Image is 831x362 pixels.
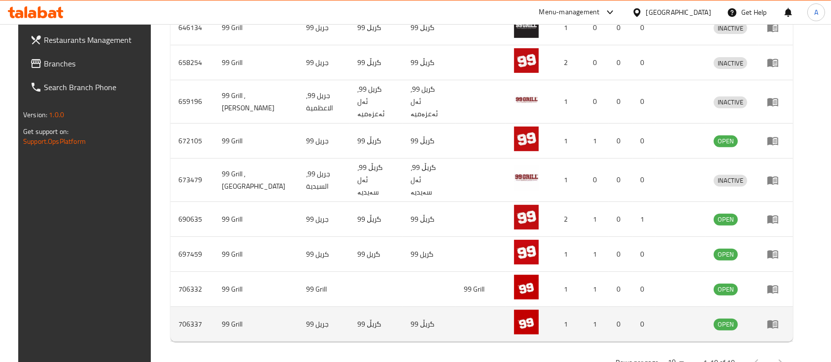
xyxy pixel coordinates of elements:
span: INACTIVE [714,58,747,69]
td: 0 [609,124,632,159]
td: 99 Grill [456,272,506,307]
td: 99 Grill [214,272,299,307]
td: 706332 [171,272,214,307]
td: 672105 [171,124,214,159]
div: OPEN [714,319,738,330]
img: 99 Grill [514,48,539,73]
td: 1 [551,237,585,272]
td: 99 گریڵ [349,124,403,159]
div: Menu [767,22,785,33]
td: 1 [551,124,585,159]
span: INACTIVE [714,23,747,34]
td: 673479 [171,159,214,202]
td: 0 [609,159,632,202]
td: 1 [551,80,585,124]
td: گریڵ 99 [403,45,456,80]
a: Restaurants Management [22,28,157,52]
td: گریڵ 99 [349,10,403,45]
td: 99 گریڵ [349,307,403,342]
td: 0 [632,45,656,80]
td: 2 [551,45,585,80]
td: 0 [609,307,632,342]
span: A [814,7,818,18]
td: 697459 [171,237,214,272]
td: 0 [609,237,632,272]
td: 0 [632,272,656,307]
div: Menu [767,57,785,68]
div: INACTIVE [714,175,747,187]
img: 99 Grill [514,205,539,230]
div: Menu [767,96,785,108]
td: 0 [632,10,656,45]
td: 99 Grill [299,272,350,307]
td: 0 [585,80,609,124]
td: 99 Grill [214,237,299,272]
span: Branches [44,58,149,69]
td: گريل 99, ئەل ئەعزەمیە [349,80,403,124]
td: گریڵ 99 [349,45,403,80]
td: 0 [609,80,632,124]
td: 99 گریڵ [349,202,403,237]
div: Menu [767,135,785,147]
td: 99 گریڵ [403,307,456,342]
span: Get support on: [23,125,69,138]
td: 1 [585,307,609,342]
td: 658254 [171,45,214,80]
td: 99 گریل [349,237,403,272]
td: 99 Grill [214,307,299,342]
td: 0 [609,10,632,45]
span: OPEN [714,135,738,147]
span: 1.0.0 [49,108,64,121]
a: Branches [22,52,157,75]
span: Search Branch Phone [44,81,149,93]
td: گریڵ 99 [403,10,456,45]
div: OPEN [714,284,738,296]
div: Menu [767,248,785,260]
td: 0 [585,10,609,45]
div: Menu-management [539,6,600,18]
img: 99 Grill [514,275,539,299]
td: 99 جريل [299,202,350,237]
div: OPEN [714,249,738,261]
td: 99 كريل [299,237,350,272]
img: 99 Grill [514,310,539,334]
td: 1 [551,10,585,45]
img: 99 Grill , Al Aadhameya [514,88,539,112]
td: 2 [551,202,585,237]
td: گریڵ 99، ئەل سەیدیە [403,159,456,202]
td: 690635 [171,202,214,237]
td: 0 [632,124,656,159]
div: Menu [767,283,785,295]
td: گريل 99, ئەل ئەعزەمیە [403,80,456,124]
td: جريل 99، السيدية [299,159,350,202]
span: OPEN [714,214,738,225]
td: 99 جريل [299,307,350,342]
td: 1 [585,202,609,237]
span: OPEN [714,319,738,330]
span: INACTIVE [714,97,747,108]
div: Menu [767,318,785,330]
td: جريل 99 [299,10,350,45]
td: 706337 [171,307,214,342]
td: 99 گریڵ [403,124,456,159]
td: 1 [551,159,585,202]
td: 0 [585,159,609,202]
td: 0 [632,80,656,124]
td: 659196 [171,80,214,124]
td: 99 Grill [214,10,299,45]
td: 0 [632,237,656,272]
a: Support.OpsPlatform [23,135,86,148]
td: 99 Grill , [GEOGRAPHIC_DATA] [214,159,299,202]
td: 1 [585,272,609,307]
td: 99 جريل [299,124,350,159]
span: Version: [23,108,47,121]
td: 99 Grill [214,45,299,80]
td: 0 [632,307,656,342]
td: 0 [632,159,656,202]
div: INACTIVE [714,57,747,69]
td: 1 [585,124,609,159]
img: 99 Grill [514,13,539,38]
img: 99 Grill [514,127,539,151]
